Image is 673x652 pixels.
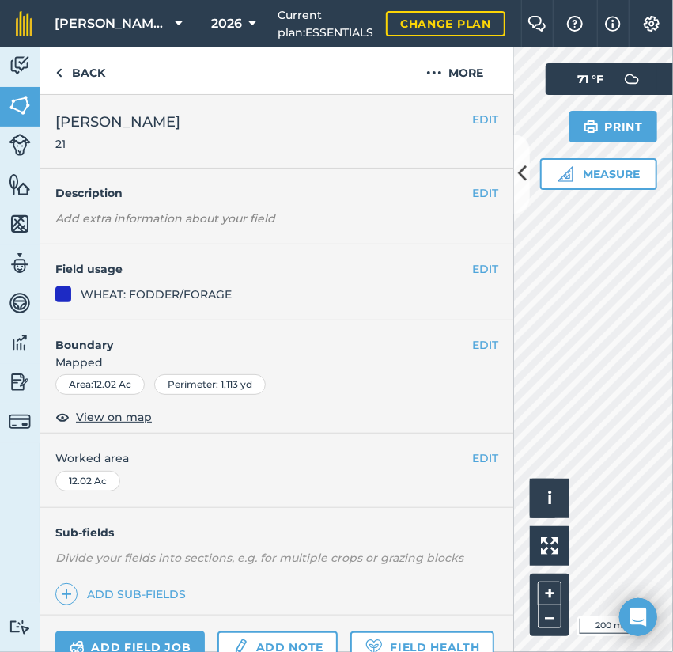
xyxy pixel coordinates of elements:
[16,11,32,36] img: fieldmargin Logo
[472,449,498,467] button: EDIT
[9,134,31,156] img: svg+xml;base64,PD94bWwgdmVyc2lvbj0iMS4wIiBlbmNvZGluZz0idXRmLTgiPz4KPCEtLSBHZW5lcmF0b3I6IEFkb2JlIE...
[9,54,31,78] img: svg+xml;base64,PD94bWwgdmVyc2lvbj0iMS4wIiBlbmNvZGluZz0idXRmLTgiPz4KPCEtLSBHZW5lcmF0b3I6IEFkb2JlIE...
[55,184,498,202] h4: Description
[9,252,31,275] img: svg+xml;base64,PD94bWwgdmVyc2lvbj0iMS4wIiBlbmNvZGluZz0idXRmLTgiPz4KPCEtLSBHZW5lcmF0b3I6IEFkb2JlIE...
[584,117,599,136] img: svg+xml;base64,PHN2ZyB4bWxucz0iaHR0cDovL3d3dy53My5vcmcvMjAwMC9zdmciIHdpZHRoPSIxOSIgaGVpZ2h0PSIyNC...
[55,583,192,605] a: Add sub-fields
[561,63,657,95] button: 71 °F
[154,374,266,395] div: Perimeter : 1,113 yd
[55,260,472,278] h4: Field usage
[40,524,514,541] h4: Sub-fields
[9,370,31,394] img: svg+xml;base64,PD94bWwgdmVyc2lvbj0iMS4wIiBlbmNvZGluZz0idXRmLTgiPz4KPCEtLSBHZW5lcmF0b3I6IEFkb2JlIE...
[76,408,152,426] span: View on map
[55,407,152,426] button: View on map
[55,449,498,467] span: Worked area
[472,260,498,278] button: EDIT
[565,16,584,32] img: A question mark icon
[541,537,558,555] img: Four arrows, one pointing top left, one top right, one bottom right and the last bottom left
[386,11,505,36] a: Change plan
[472,184,498,202] button: EDIT
[9,212,31,236] img: svg+xml;base64,PHN2ZyB4bWxucz0iaHR0cDovL3d3dy53My5vcmcvMjAwMC9zdmciIHdpZHRoPSI1NiIgaGVpZ2h0PSI2MC...
[642,16,661,32] img: A cog icon
[558,166,573,182] img: Ruler icon
[55,211,275,226] em: Add extra information about your field
[540,158,657,190] button: Measure
[278,6,373,42] span: Current plan : ESSENTIALS
[577,63,603,95] span: 71 ° F
[55,471,120,491] div: 12.02 Ac
[538,605,561,628] button: –
[538,582,561,605] button: +
[55,14,168,33] span: [PERSON_NAME] Farms
[55,63,62,82] img: svg+xml;base64,PHN2ZyB4bWxucz0iaHR0cDovL3d3dy53My5vcmcvMjAwMC9zdmciIHdpZHRoPSI5IiBoZWlnaHQ9IjI0Ii...
[426,63,442,82] img: svg+xml;base64,PHN2ZyB4bWxucz0iaHR0cDovL3d3dy53My5vcmcvMjAwMC9zdmciIHdpZHRoPSIyMCIgaGVpZ2h0PSIyNC...
[9,331,31,354] img: svg+xml;base64,PD94bWwgdmVyc2lvbj0iMS4wIiBlbmNvZGluZz0idXRmLTgiPz4KPCEtLSBHZW5lcmF0b3I6IEFkb2JlIE...
[40,47,121,94] a: Back
[55,136,180,152] span: 21
[472,111,498,128] button: EDIT
[211,14,242,33] span: 2026
[40,354,514,371] span: Mapped
[61,585,72,604] img: svg+xml;base64,PHN2ZyB4bWxucz0iaHR0cDovL3d3dy53My5vcmcvMjAwMC9zdmciIHdpZHRoPSIxNCIgaGVpZ2h0PSIyNC...
[9,620,31,635] img: svg+xml;base64,PD94bWwgdmVyc2lvbj0iMS4wIiBlbmNvZGluZz0idXRmLTgiPz4KPCEtLSBHZW5lcmF0b3I6IEFkb2JlIE...
[395,47,514,94] button: More
[616,63,648,95] img: svg+xml;base64,PD94bWwgdmVyc2lvbj0iMS4wIiBlbmNvZGluZz0idXRmLTgiPz4KPCEtLSBHZW5lcmF0b3I6IEFkb2JlIE...
[9,93,31,117] img: svg+xml;base64,PHN2ZyB4bWxucz0iaHR0cDovL3d3dy53My5vcmcvMjAwMC9zdmciIHdpZHRoPSI1NiIgaGVpZ2h0PSI2MC...
[55,111,180,133] span: [PERSON_NAME]
[9,291,31,315] img: svg+xml;base64,PD94bWwgdmVyc2lvbj0iMS4wIiBlbmNvZGluZz0idXRmLTgiPz4KPCEtLSBHZW5lcmF0b3I6IEFkb2JlIE...
[55,407,70,426] img: svg+xml;base64,PHN2ZyB4bWxucz0iaHR0cDovL3d3dy53My5vcmcvMjAwMC9zdmciIHdpZHRoPSIxOCIgaGVpZ2h0PSIyNC...
[605,14,621,33] img: svg+xml;base64,PHN2ZyB4bWxucz0iaHR0cDovL3d3dy53My5vcmcvMjAwMC9zdmciIHdpZHRoPSIxNyIgaGVpZ2h0PSIxNy...
[569,111,658,142] button: Print
[619,598,657,636] div: Open Intercom Messenger
[55,374,145,395] div: Area : 12.02 Ac
[472,336,498,354] button: EDIT
[81,286,232,303] div: WHEAT: FODDER/FORAGE
[527,16,546,32] img: Two speech bubbles overlapping with the left bubble in the forefront
[547,488,552,508] span: i
[40,320,472,354] h4: Boundary
[530,479,569,518] button: i
[55,551,463,565] em: Divide your fields into sections, e.g. for multiple crops or grazing blocks
[9,172,31,196] img: svg+xml;base64,PHN2ZyB4bWxucz0iaHR0cDovL3d3dy53My5vcmcvMjAwMC9zdmciIHdpZHRoPSI1NiIgaGVpZ2h0PSI2MC...
[9,411,31,433] img: svg+xml;base64,PD94bWwgdmVyc2lvbj0iMS4wIiBlbmNvZGluZz0idXRmLTgiPz4KPCEtLSBHZW5lcmF0b3I6IEFkb2JlIE...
